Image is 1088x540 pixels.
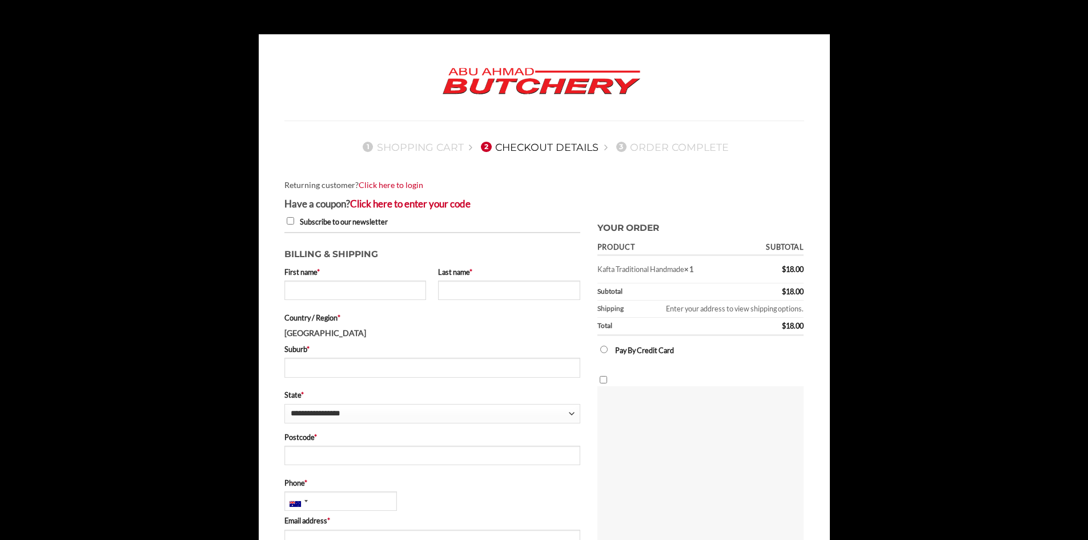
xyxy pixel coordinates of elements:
input: Abu-Ahmad-Butchery-Sydney-Online-Halal-Butcher-arrow blink [600,376,607,383]
abbr: required [327,516,330,525]
th: Product [597,239,744,256]
bdi: 18.00 [782,321,804,330]
span: Subscribe to our newsletter [300,217,388,226]
label: First name [284,266,427,278]
abbr: required [307,345,310,354]
th: Subtotal [743,239,804,256]
td: Enter your address to view shipping options. [633,301,804,318]
a: 1Shopping Cart [359,141,464,153]
abbr: required [304,478,307,487]
h3: Billing & Shipping [284,242,580,262]
div: Australia: +61 [285,492,311,510]
td: Kafta Traditional Handmade [597,256,744,283]
abbr: required [469,267,472,277]
bdi: 18.00 [782,287,804,296]
bdi: 18.00 [782,265,804,274]
span: $ [782,321,786,330]
label: State [284,389,580,401]
div: Have a coupon? [284,196,804,211]
label: Country / Region [284,312,580,323]
h3: Your order [597,215,804,235]
nav: Checkout steps [284,132,804,162]
th: Total [597,318,744,336]
th: Shipping [597,301,633,318]
span: 1 [363,142,373,152]
strong: × 1 [684,265,693,274]
input: Subscribe to our newsletter [287,217,294,225]
label: Pay By Credit Card [615,346,674,355]
a: Click here to login [359,180,423,190]
a: 2Checkout details [477,141,599,153]
span: $ [782,287,786,296]
label: Postcode [284,431,580,443]
abbr: required [317,267,320,277]
span: 2 [481,142,491,152]
label: Last name [438,266,580,278]
label: Email address [284,515,580,526]
label: Phone [284,477,580,489]
strong: [GEOGRAPHIC_DATA] [284,328,366,338]
abbr: required [314,433,317,442]
img: Abu Ahmad Butchery [433,60,650,103]
div: Returning customer? [284,179,804,192]
abbr: required [301,390,304,399]
th: Subtotal [597,283,744,301]
abbr: required [338,313,340,322]
span: $ [782,265,786,274]
label: Suburb [284,343,580,355]
a: Enter your coupon code [350,198,471,210]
